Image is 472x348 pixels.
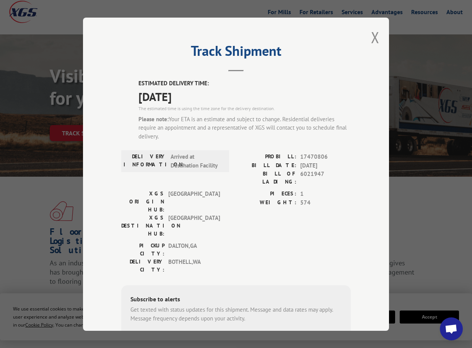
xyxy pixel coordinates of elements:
[236,190,296,198] label: PIECES:
[440,317,463,340] div: Open chat
[121,214,164,238] label: XGS DESTINATION HUB:
[300,153,351,161] span: 17470806
[130,294,342,306] div: Subscribe to alerts
[138,105,351,112] div: The estimated time is using the time zone for the delivery destination.
[371,27,379,47] button: Close modal
[121,242,164,258] label: PICKUP CITY:
[168,258,220,274] span: BOTHELL , WA
[236,198,296,207] label: WEIGHT:
[124,153,167,170] label: DELIVERY INFORMATION:
[121,46,351,60] h2: Track Shipment
[168,214,220,238] span: [GEOGRAPHIC_DATA]
[236,170,296,186] label: BILL OF LADING:
[138,79,351,88] label: ESTIMATED DELIVERY TIME:
[300,190,351,198] span: 1
[121,190,164,214] label: XGS ORIGIN HUB:
[171,153,222,170] span: Arrived at Destination Facility
[130,306,342,323] div: Get texted with status updates for this shipment. Message and data rates may apply. Message frequ...
[138,115,351,141] div: Your ETA is an estimate and subject to change. Residential deliveries require an appointment and ...
[121,258,164,274] label: DELIVERY CITY:
[300,170,351,186] span: 6021947
[236,161,296,170] label: BILL DATE:
[168,190,220,214] span: [GEOGRAPHIC_DATA]
[138,88,351,105] span: [DATE]
[168,242,220,258] span: DALTON , GA
[300,198,351,207] span: 574
[138,115,169,122] strong: Please note:
[236,153,296,161] label: PROBILL:
[300,161,351,170] span: [DATE]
